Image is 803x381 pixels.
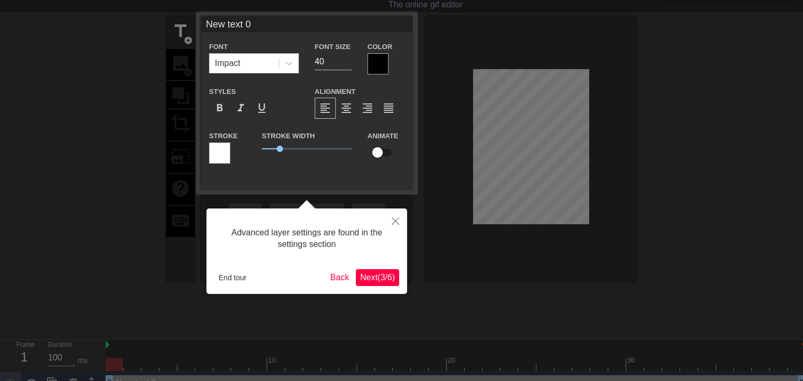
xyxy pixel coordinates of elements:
[360,273,395,282] span: Next ( 3 / 6 )
[356,269,399,286] button: Next
[214,270,251,285] button: End tour
[326,269,354,286] button: Back
[214,216,399,261] div: Advanced layer settings are found in the settings section
[384,208,407,233] button: Close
